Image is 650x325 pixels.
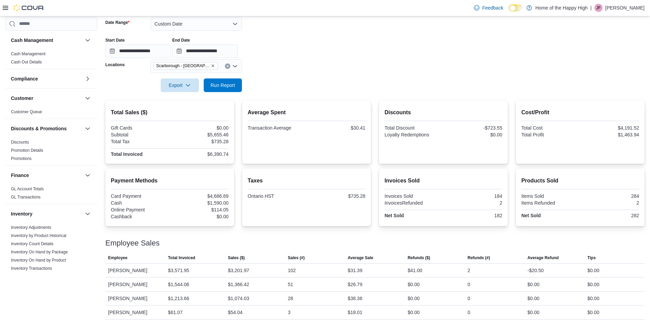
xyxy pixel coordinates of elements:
a: Promotion Details [11,148,43,153]
a: GL Account Totals [11,187,44,191]
h3: Discounts & Promotions [11,125,67,132]
button: Compliance [11,75,82,82]
div: $114.05 [171,207,229,212]
a: Discounts [11,140,29,145]
span: Refunds (#) [467,255,490,261]
div: $735.28 [171,139,229,144]
a: Inventory by Product Historical [11,233,67,238]
h2: Total Sales ($) [111,108,229,117]
span: Tips [587,255,595,261]
span: Scarborough - [GEOGRAPHIC_DATA] - Fire & Flower [156,62,210,69]
div: Total Tax [111,139,169,144]
div: 0 [467,280,470,289]
div: $0.00 [171,214,229,219]
button: Customer [84,94,92,102]
div: Total Cost [521,125,579,131]
div: $0.00 [587,294,599,302]
a: Inventory Transactions [11,266,52,271]
div: Discounts & Promotions [5,138,97,165]
button: Run Report [204,78,242,92]
span: GL Transactions [11,194,41,200]
label: Date Range [105,20,130,25]
div: $41.00 [408,266,422,275]
span: Employee [108,255,128,261]
div: $0.00 [587,266,599,275]
img: Cova [14,4,44,11]
div: Transaction Average [248,125,305,131]
div: $0.00 [408,280,420,289]
div: $5,655.46 [171,132,229,137]
div: $26.79 [348,280,362,289]
div: $0.00 [587,308,599,316]
span: Scarborough - Morningside Crossing - Fire & Flower [153,62,218,70]
span: GL Account Totals [11,186,44,192]
span: Cash Management [11,51,45,57]
strong: Net Sold [385,213,404,218]
a: Feedback [471,1,506,15]
button: Compliance [84,75,92,83]
h3: Cash Management [11,37,53,44]
span: Export [165,78,195,92]
h3: Employee Sales [105,239,160,247]
button: Remove Scarborough - Morningside Crossing - Fire & Flower from selection in this group [211,64,215,68]
div: 2 [581,200,639,206]
div: Items Refunded [521,200,579,206]
div: 102 [288,266,296,275]
div: Cashback [111,214,169,219]
h2: Taxes [248,177,365,185]
p: Home of the Happy High [535,4,588,12]
button: Inventory [11,210,82,217]
h2: Cost/Profit [521,108,639,117]
span: Sales (#) [288,255,305,261]
input: Dark Mode [509,4,523,12]
div: Gift Cards [111,125,169,131]
div: $4,191.52 [581,125,639,131]
div: Total Discount [385,125,442,131]
span: Cash Out Details [11,59,42,65]
div: $0.00 [528,280,539,289]
div: Jacob Franklin [594,4,603,12]
div: 51 [288,280,293,289]
span: Discounts [11,139,29,145]
div: $1,074.03 [228,294,249,302]
span: Average Sale [348,255,373,261]
label: Start Date [105,38,125,43]
label: Locations [105,62,125,68]
div: $61.07 [168,308,183,316]
span: Promotions [11,156,32,161]
div: [PERSON_NAME] [105,292,165,305]
button: Open list of options [232,63,238,69]
div: $0.00 [408,308,420,316]
div: Online Payment [111,207,169,212]
div: $3,201.97 [228,266,249,275]
button: Export [161,78,199,92]
div: $54.04 [228,308,243,316]
div: $1,590.00 [171,200,229,206]
div: $38.36 [348,294,362,302]
div: $6,390.74 [171,151,229,157]
div: $0.00 [587,280,599,289]
h3: Inventory [11,210,32,217]
a: Cash Management [11,51,45,56]
span: Inventory Count Details [11,241,54,247]
button: Discounts & Promotions [11,125,82,132]
span: JF [596,4,601,12]
span: Sales ($) [228,255,245,261]
div: [PERSON_NAME] [105,306,165,319]
input: Press the down key to open a popover containing a calendar. [172,44,238,58]
button: Finance [11,172,82,179]
h3: Finance [11,172,29,179]
div: $1,544.06 [168,280,189,289]
div: 0 [467,294,470,302]
button: Cash Management [84,36,92,44]
a: Package Details [11,274,41,279]
label: End Date [172,38,190,43]
div: $1,213.66 [168,294,189,302]
div: $0.00 [528,308,539,316]
div: 2 [467,266,470,275]
div: 3 [288,308,291,316]
a: Cash Out Details [11,60,42,64]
